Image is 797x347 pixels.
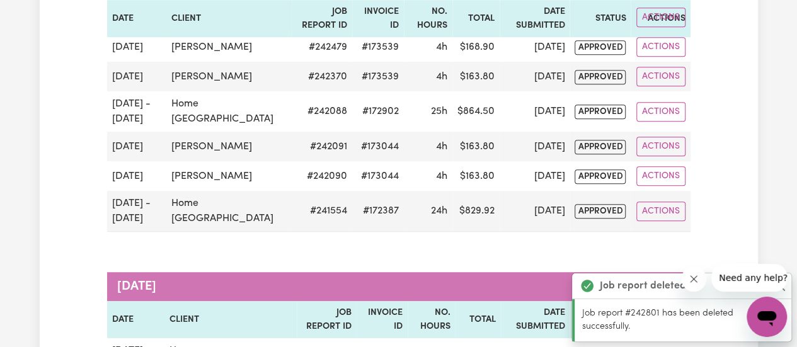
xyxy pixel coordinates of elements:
td: [DATE] [500,91,570,132]
td: #173044 [352,161,404,191]
p: Job report #242801 has been deleted successfully. [582,307,784,334]
span: approved [575,105,626,119]
span: approved [575,169,626,184]
td: [DATE] [107,161,166,191]
button: Actions [636,202,685,221]
td: [DATE] [107,62,166,91]
button: Actions [636,166,685,186]
span: 24 hours [431,206,447,216]
td: [PERSON_NAME] [166,161,292,191]
span: 4 hours [436,142,447,152]
th: Total [456,301,501,338]
td: $ 829.92 [452,191,500,232]
th: Status [570,301,631,338]
td: # 242479 [292,32,352,62]
td: [DATE] - [DATE] [107,91,166,132]
iframe: Message from company [711,264,787,292]
span: 4 hours [436,42,447,52]
td: #172387 [352,191,404,232]
span: 4 hours [436,72,447,82]
td: [DATE] [500,32,570,62]
td: [DATE] - [DATE] [107,191,166,232]
td: [DATE] [107,32,166,62]
button: Actions [636,37,685,57]
td: Home [GEOGRAPHIC_DATA] [166,191,292,232]
td: $ 864.50 [452,91,500,132]
td: $ 163.80 [452,161,500,191]
td: #173044 [352,132,404,161]
td: [PERSON_NAME] [166,62,292,91]
button: Actions [636,67,685,86]
td: # 242090 [292,161,352,191]
iframe: Close message [681,266,706,292]
th: Client [164,301,297,338]
td: Home [GEOGRAPHIC_DATA] [166,91,292,132]
span: 4 hours [436,171,447,181]
td: # 242088 [292,91,352,132]
span: approved [575,40,626,55]
td: #173539 [352,62,404,91]
span: approved [575,204,626,219]
th: Date [107,301,165,338]
span: 25 hours [431,106,447,117]
button: Actions [636,102,685,122]
td: [DATE] [500,191,570,232]
td: # 242370 [292,62,352,91]
td: [DATE] [107,132,166,161]
td: [PERSON_NAME] [166,32,292,62]
td: [PERSON_NAME] [166,132,292,161]
td: $ 168.90 [452,32,500,62]
td: # 241554 [292,191,352,232]
button: Actions [636,137,685,156]
iframe: Button to launch messaging window [747,297,787,337]
td: [DATE] [500,132,570,161]
td: # 242091 [292,132,352,161]
th: Date Submitted [501,301,570,338]
span: Need any help? [8,9,76,19]
td: [DATE] [500,161,570,191]
caption: [DATE] [107,272,691,301]
td: $ 163.80 [452,62,500,91]
th: Job Report ID [297,301,357,338]
td: #172902 [352,91,404,132]
button: Actions [636,8,685,27]
span: approved [575,70,626,84]
td: $ 163.80 [452,132,500,161]
td: [DATE] [500,62,570,91]
th: Invoice ID [357,301,408,338]
th: No. Hours [408,301,456,338]
strong: Job report deleted [600,278,686,293]
td: #173539 [352,32,404,62]
span: approved [575,140,626,154]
